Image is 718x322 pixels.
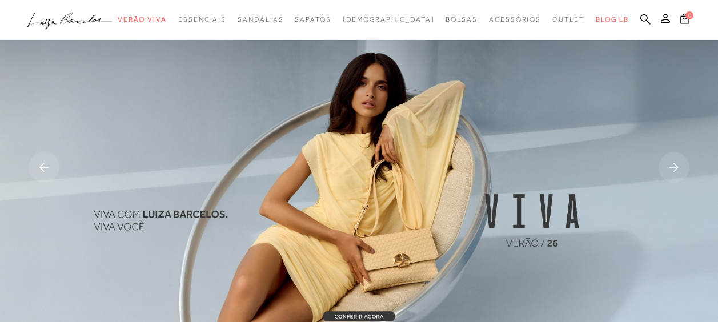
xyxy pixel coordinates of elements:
[446,9,478,30] a: noSubCategoriesText
[178,15,226,23] span: Essenciais
[446,15,478,23] span: Bolsas
[677,13,693,28] button: 0
[295,15,331,23] span: Sapatos
[596,15,629,23] span: BLOG LB
[489,15,541,23] span: Acessórios
[685,11,693,19] span: 0
[343,15,435,23] span: [DEMOGRAPHIC_DATA]
[118,15,167,23] span: Verão Viva
[295,9,331,30] a: noSubCategoriesText
[596,9,629,30] a: BLOG LB
[178,9,226,30] a: noSubCategoriesText
[238,9,283,30] a: noSubCategoriesText
[552,15,584,23] span: Outlet
[552,9,584,30] a: noSubCategoriesText
[238,15,283,23] span: Sandálias
[343,9,435,30] a: noSubCategoriesText
[118,9,167,30] a: noSubCategoriesText
[489,9,541,30] a: noSubCategoriesText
